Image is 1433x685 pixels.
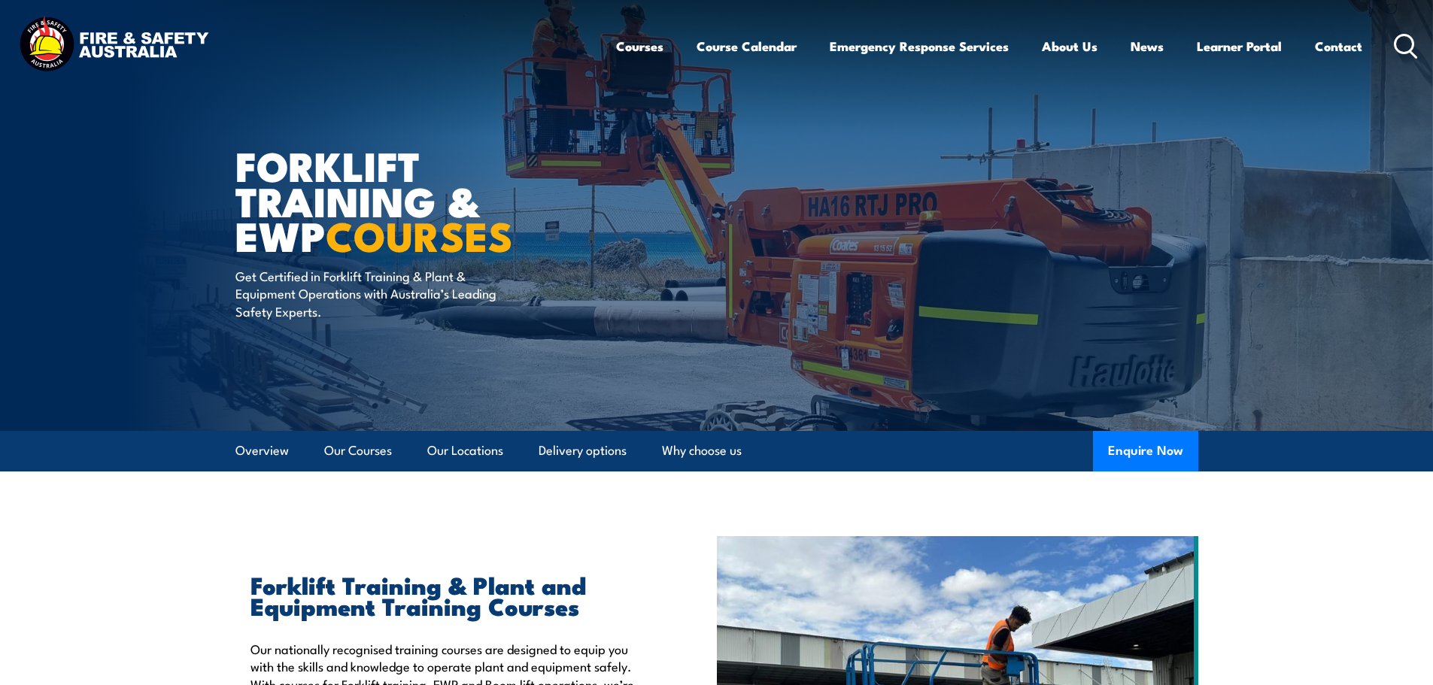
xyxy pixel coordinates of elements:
h2: Forklift Training & Plant and Equipment Training Courses [250,574,648,616]
a: About Us [1042,26,1098,66]
a: Overview [235,431,289,471]
h1: Forklift Training & EWP [235,147,607,253]
a: Emergency Response Services [830,26,1009,66]
a: Our Locations [427,431,503,471]
a: Delivery options [539,431,627,471]
strong: COURSES [326,203,513,265]
a: Our Courses [324,431,392,471]
a: Learner Portal [1197,26,1282,66]
button: Enquire Now [1093,431,1198,471]
a: News [1131,26,1164,66]
a: Contact [1315,26,1362,66]
a: Why choose us [662,431,742,471]
a: Courses [616,26,663,66]
p: Get Certified in Forklift Training & Plant & Equipment Operations with Australia’s Leading Safety... [235,267,510,320]
a: Course Calendar [697,26,797,66]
